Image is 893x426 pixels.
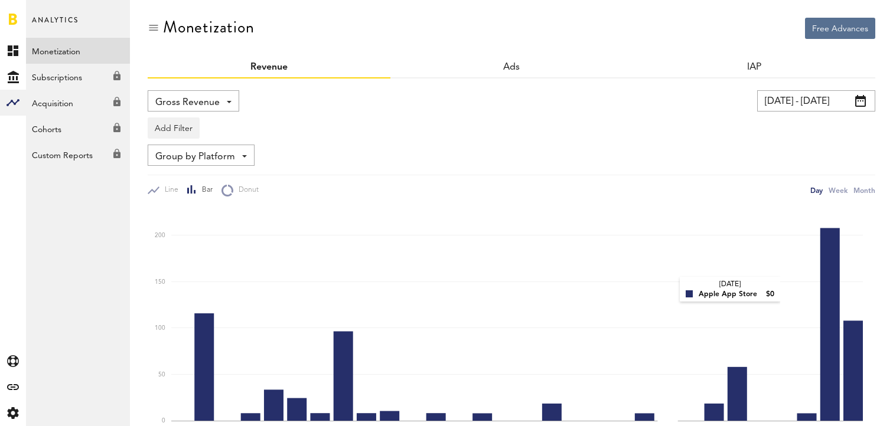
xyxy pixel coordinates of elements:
[829,184,848,196] div: Week
[148,117,200,139] button: Add Filter
[503,63,520,72] span: Ads
[853,184,875,196] div: Month
[197,185,213,195] span: Bar
[155,279,165,285] text: 150
[32,13,79,38] span: Analytics
[26,38,130,64] a: Monetization
[747,63,761,72] a: IAP
[162,418,165,424] text: 0
[155,147,235,167] span: Group by Platform
[233,185,259,195] span: Donut
[250,63,288,72] a: Revenue
[159,185,178,195] span: Line
[805,18,875,39] button: Free Advances
[155,325,165,331] text: 100
[810,184,823,196] div: Day
[155,232,165,238] text: 200
[155,93,220,113] span: Gross Revenue
[26,142,130,168] a: Custom Reports
[163,18,255,37] div: Monetization
[26,64,130,90] a: Subscriptions
[26,90,130,116] a: Acquisition
[26,116,130,142] a: Cohorts
[158,372,165,378] text: 50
